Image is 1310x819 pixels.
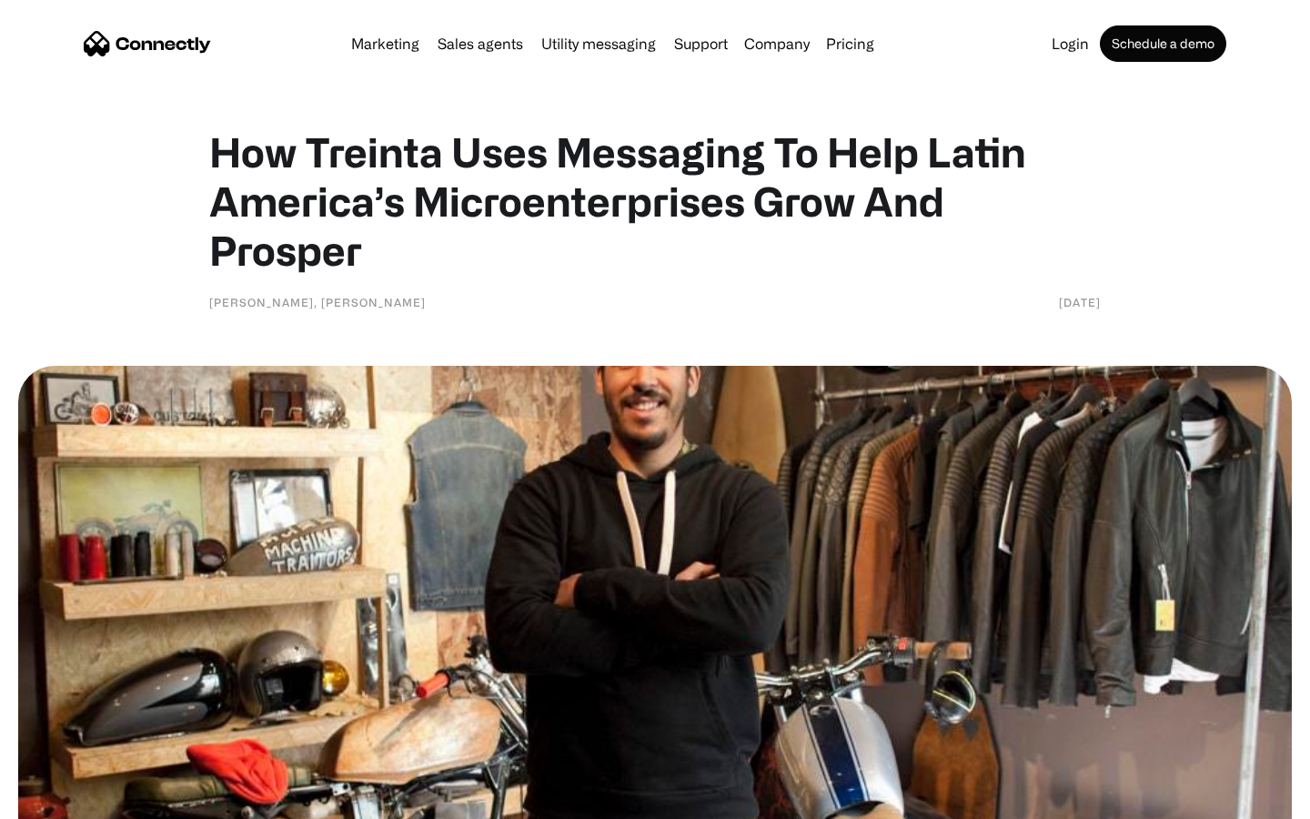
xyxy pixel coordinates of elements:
a: Schedule a demo [1100,25,1226,62]
div: Company [744,31,810,56]
a: Marketing [344,36,427,51]
a: Sales agents [430,36,530,51]
aside: Language selected: English [18,787,109,813]
div: [DATE] [1059,293,1101,311]
div: [PERSON_NAME], [PERSON_NAME] [209,293,426,311]
h1: How Treinta Uses Messaging To Help Latin America’s Microenterprises Grow And Prosper [209,127,1101,275]
ul: Language list [36,787,109,813]
a: Support [667,36,735,51]
a: Utility messaging [534,36,663,51]
a: Pricing [819,36,882,51]
a: Login [1044,36,1096,51]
